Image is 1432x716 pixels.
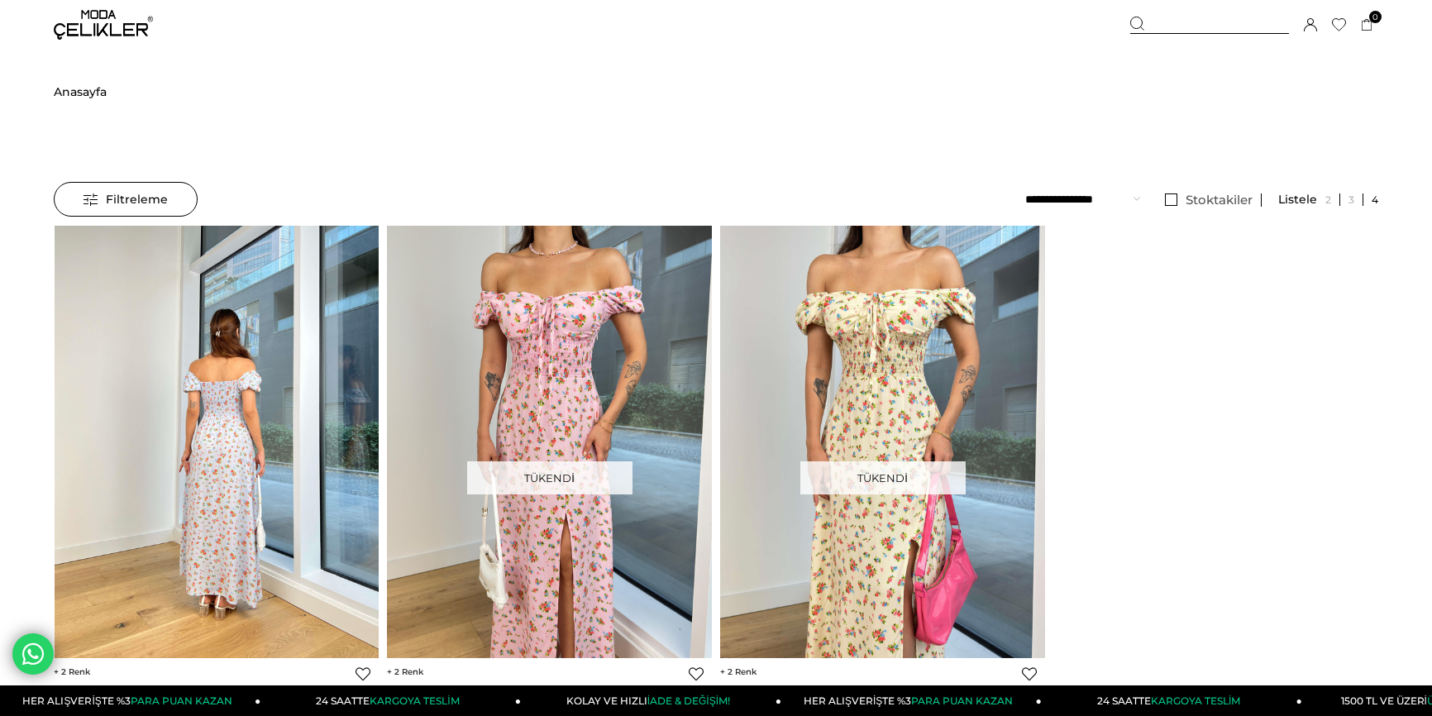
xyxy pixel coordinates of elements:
[370,695,459,707] span: KARGOYA TESLİM
[1022,666,1037,681] a: Favorilere Ekle
[356,666,370,681] a: Favorilere Ekle
[781,685,1042,716] a: HER ALIŞVERİŞTE %3PARA PUAN KAZAN
[720,225,1045,658] img: Düşük Omuz Bel Kısmı Gipeli Justina Kadın Çiçekli Taş Uzun Elbise 24Y793
[1361,19,1373,31] a: 0
[260,685,521,716] a: 24 SAATTEKARGOYA TESLİM
[1186,192,1253,208] span: Stoktakiler
[1042,685,1302,716] a: 24 SAATTEKARGOYA TESLİM
[720,666,757,677] span: 2
[521,685,781,716] a: KOLAY VE HIZLIİADE & DEĞİŞİM!
[1157,193,1262,207] a: Stoktakiler
[54,683,379,698] a: Düşük Omuz Bel Kısmı [PERSON_NAME] [PERSON_NAME] Çiçekli Mavi Uzun Elbise 24Y793
[55,225,379,658] img: Düşük Omuz Bel Kısmı Gipeli Justina Kadın Çiçekli Mavi Uzun Elbise 24Y793
[84,183,168,216] span: Filtreleme
[54,10,153,40] img: logo
[54,50,107,134] li: >
[387,683,712,698] a: Düşük Omuz Bel Kısmı [PERSON_NAME] [PERSON_NAME] Çiçekli Pembe Uzun Elbise 24Y793
[1369,11,1382,23] span: 0
[387,225,712,658] img: Düşük Omuz Bel Kısmı Gipeli Justina Kadın Çiçekli Pembe Uzun Elbise 24Y793
[131,695,232,707] span: PARA PUAN KAZAN
[54,666,90,677] span: 2
[387,666,423,677] span: 2
[720,683,1045,698] a: Düşük Omuz Bel Kısmı [PERSON_NAME] [PERSON_NAME] Çiçekli Taş Uzun Elbise 24Y793
[54,50,107,134] a: Anasayfa
[689,666,704,681] a: Favorilere Ekle
[1151,695,1240,707] span: KARGOYA TESLİM
[647,695,730,707] span: İADE & DEĞİŞİM!
[911,695,1013,707] span: PARA PUAN KAZAN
